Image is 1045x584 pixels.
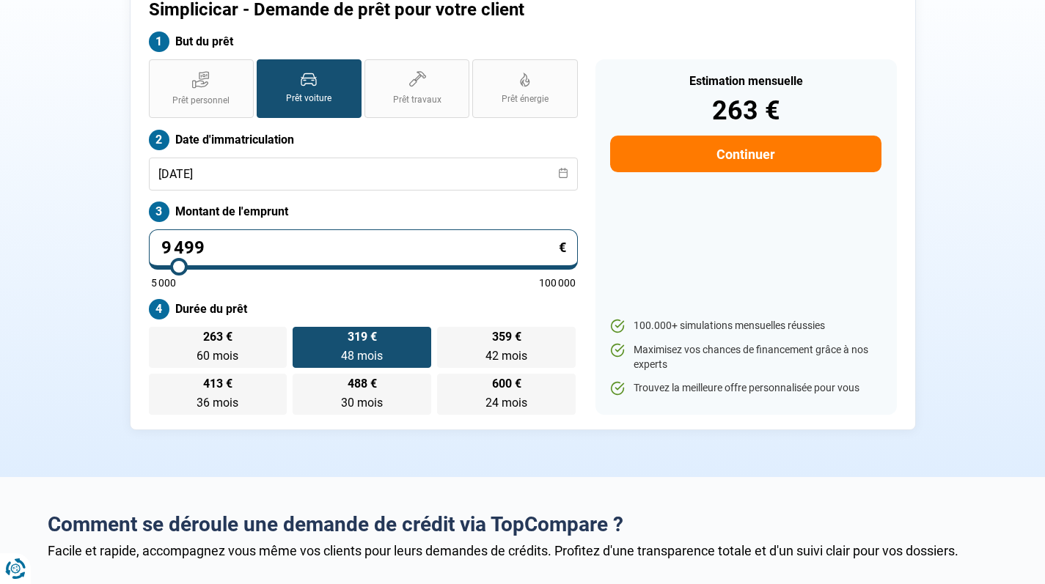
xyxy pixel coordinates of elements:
span: 488 € [348,378,377,390]
li: Trouvez la meilleure offre personnalisée pour vous [610,381,881,396]
button: Continuer [610,136,881,172]
span: 5 000 [151,278,176,288]
span: 36 mois [197,396,238,410]
span: 359 € [492,331,521,343]
span: 24 mois [485,396,527,410]
span: 600 € [492,378,521,390]
span: Prêt personnel [172,95,230,107]
div: Facile et rapide, accompagnez vous même vos clients pour leurs demandes de crédits. Profitez d'un... [48,543,998,558]
li: 100.000+ simulations mensuelles réussies [610,319,881,333]
input: jj/mm/aaaa [149,158,578,191]
span: 30 mois [341,396,383,410]
span: Prêt voiture [286,92,331,105]
span: € [559,241,566,254]
span: 100 000 [539,278,576,288]
span: 263 € [203,331,232,343]
div: Estimation mensuelle [610,75,881,87]
span: 413 € [203,378,232,390]
label: Montant de l'emprunt [149,202,578,222]
span: Prêt travaux [393,94,441,106]
li: Maximisez vos chances de financement grâce à nos experts [610,343,881,372]
span: 60 mois [197,349,238,363]
div: 263 € [610,97,881,124]
span: 319 € [348,331,377,343]
span: 42 mois [485,349,527,363]
span: Prêt énergie [502,93,549,106]
label: But du prêt [149,32,578,52]
h2: Comment se déroule une demande de crédit via TopCompare ? [48,512,998,537]
label: Date d'immatriculation [149,130,578,150]
label: Durée du prêt [149,299,578,319]
span: 48 mois [341,349,383,363]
